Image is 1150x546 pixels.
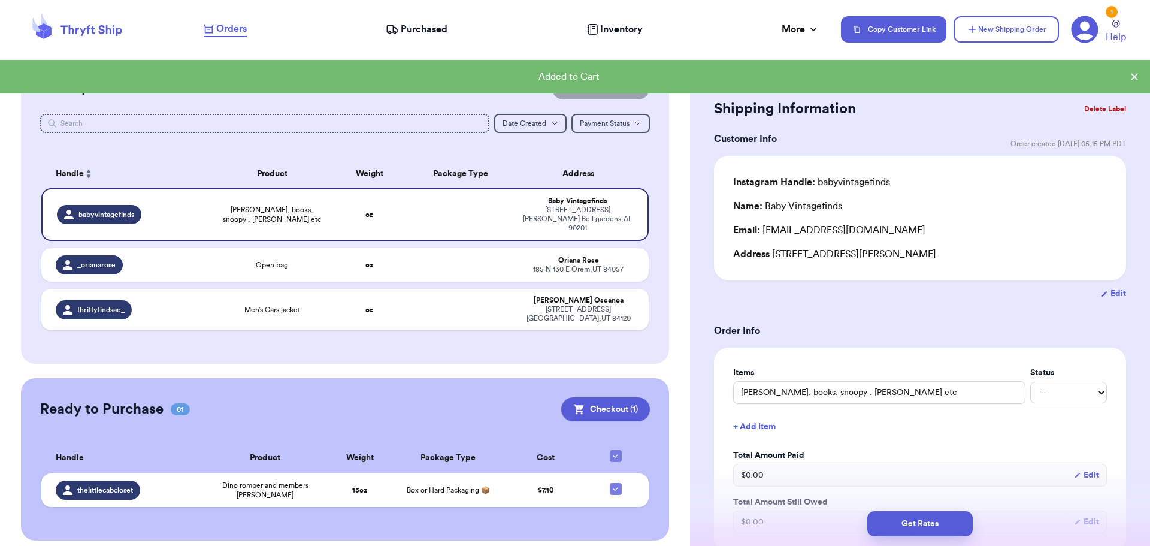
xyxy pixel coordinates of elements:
[78,210,134,219] span: babyvintagefinds
[1106,30,1126,44] span: Help
[213,481,317,500] span: Dino romper and members [PERSON_NAME]
[365,261,373,269] strong: oz
[244,305,300,315] span: Men’s Cars jacket
[501,443,590,473] th: Cost
[733,225,760,235] span: Email:
[352,487,367,494] strong: 15 oz
[494,114,567,133] button: Date Created
[733,199,842,213] div: Baby Vintagefinds
[365,211,373,218] strong: oz
[1030,367,1107,379] label: Status
[1106,6,1118,18] div: 1
[733,201,762,211] span: Name:
[538,487,553,494] span: $ 7.10
[386,22,447,37] a: Purchased
[56,168,84,180] span: Handle
[211,159,333,188] th: Product
[522,197,633,206] div: Baby Vintagefinds
[741,469,764,481] span: $ 0.00
[324,443,395,473] th: Weight
[733,450,1107,461] label: Total Amount Paid
[522,206,633,233] div: [STREET_ADDRESS][PERSON_NAME] Bell gardens , AL 90201
[216,22,247,36] span: Orders
[1101,288,1126,300] button: Edit
[733,223,1107,237] div: [EMAIL_ADDRESS][DOMAIN_NAME]
[714,324,1126,338] h3: Order Info
[407,487,490,494] span: Box or Hard Packaging 📦
[219,205,326,224] span: [PERSON_NAME], books, snoopy , [PERSON_NAME] etc
[954,16,1059,43] button: New Shipping Order
[728,414,1112,440] button: + Add Item
[206,443,324,473] th: Product
[401,22,447,37] span: Purchased
[405,159,515,188] th: Package Type
[515,159,649,188] th: Address
[40,114,490,133] input: Search
[714,132,777,146] h3: Customer Info
[733,367,1025,379] label: Items
[600,22,643,37] span: Inventory
[1010,139,1126,149] span: Order created: [DATE] 05:15 PM PDT
[867,511,973,536] button: Get Rates
[77,260,116,270] span: _orianarose
[561,397,650,421] button: Checkout (1)
[1079,96,1131,122] button: Delete Label
[733,496,1107,508] label: Total Amount Still Owed
[256,260,288,270] span: Open bag
[395,443,501,473] th: Package Type
[56,452,84,464] span: Handle
[733,247,1107,261] div: [STREET_ADDRESS][PERSON_NAME]
[84,167,93,181] button: Sort ascending
[587,22,643,37] a: Inventory
[1071,16,1098,43] a: 1
[522,265,634,274] div: 185 N 130 E Orem , UT 84057
[841,16,946,43] button: Copy Customer Link
[171,403,190,415] span: 01
[365,306,373,313] strong: oz
[580,120,630,127] span: Payment Status
[733,249,770,259] span: Address
[522,305,634,323] div: [STREET_ADDRESS] [GEOGRAPHIC_DATA] , UT 84120
[77,485,133,495] span: thelittlecabcloset
[333,159,406,188] th: Weight
[782,22,819,37] div: More
[77,305,125,315] span: thriftyfindsae_
[714,99,856,119] h2: Shipping Information
[522,296,634,305] div: [PERSON_NAME] Oscanoa
[733,175,890,189] div: babyvintagefinds
[1074,469,1099,481] button: Edit
[10,70,1128,84] div: Added to Cart
[503,120,546,127] span: Date Created
[571,114,650,133] button: Payment Status
[733,177,815,187] span: Instagram Handle:
[40,400,164,419] h2: Ready to Purchase
[204,22,247,37] a: Orders
[1106,20,1126,44] a: Help
[522,256,634,265] div: Oriana Rose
